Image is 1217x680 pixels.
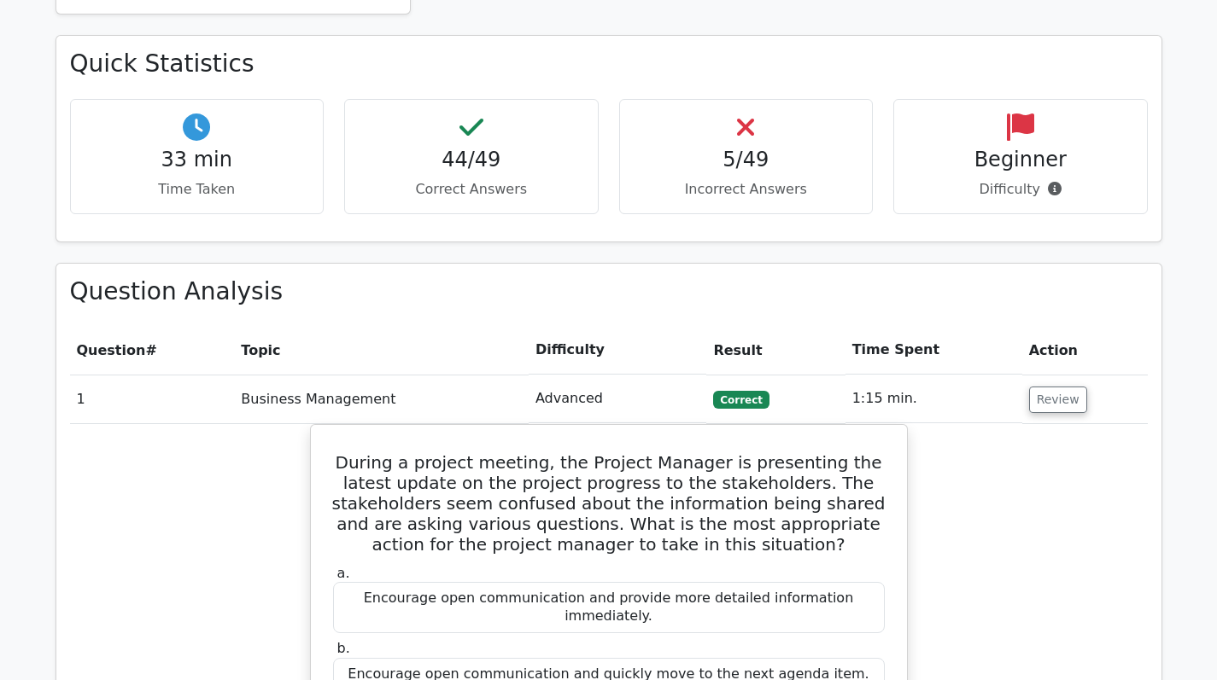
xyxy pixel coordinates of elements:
[85,179,310,200] p: Time Taken
[77,342,146,358] span: Question
[908,179,1133,200] p: Difficulty
[70,277,1148,306] h3: Question Analysis
[706,326,845,375] th: Result
[845,375,1022,423] td: 1:15 min.
[337,565,350,581] span: a.
[359,148,584,172] h4: 44/49
[70,375,235,423] td: 1
[85,148,310,172] h4: 33 min
[634,179,859,200] p: Incorrect Answers
[331,452,886,555] h5: During a project meeting, the Project Manager is presenting the latest update on the project prog...
[1029,386,1087,413] button: Review
[1022,326,1148,375] th: Action
[845,326,1022,375] th: Time Spent
[70,326,235,375] th: #
[359,179,584,200] p: Correct Answers
[333,582,885,633] div: Encourage open communication and provide more detailed information immediately.
[234,375,529,423] td: Business Management
[713,391,769,408] span: Correct
[529,326,706,375] th: Difficulty
[908,148,1133,172] h4: Beginner
[70,49,1148,78] h3: Quick Statistics
[337,640,350,656] span: b.
[634,148,859,172] h4: 5/49
[529,375,706,423] td: Advanced
[234,326,529,375] th: Topic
